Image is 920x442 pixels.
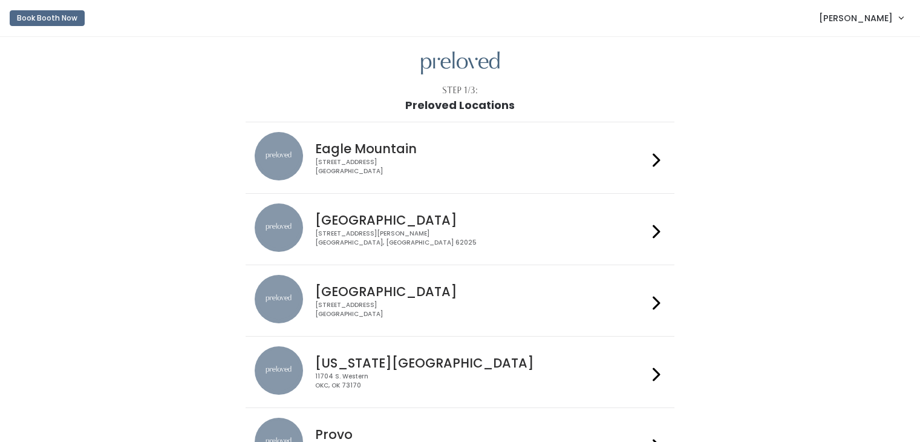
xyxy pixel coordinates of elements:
a: preloved location [US_STATE][GEOGRAPHIC_DATA] 11704 S. WesternOKC, OK 73170 [255,346,665,398]
button: Book Booth Now [10,10,85,26]
img: preloved location [255,275,303,323]
a: Book Booth Now [10,5,85,31]
img: preloved location [255,132,303,180]
h4: Provo [315,427,648,441]
h4: [GEOGRAPHIC_DATA] [315,285,648,299]
img: preloved location [255,203,303,252]
h4: [US_STATE][GEOGRAPHIC_DATA] [315,356,648,370]
h4: Eagle Mountain [315,142,648,156]
div: [STREET_ADDRESS] [GEOGRAPHIC_DATA] [315,301,648,318]
a: [PERSON_NAME] [807,5,915,31]
img: preloved logo [421,51,500,75]
div: 11704 S. Western OKC, OK 73170 [315,372,648,390]
div: [STREET_ADDRESS] [GEOGRAPHIC_DATA] [315,158,648,176]
a: preloved location Eagle Mountain [STREET_ADDRESS][GEOGRAPHIC_DATA] [255,132,665,183]
h1: Preloved Locations [405,99,515,111]
div: [STREET_ADDRESS][PERSON_NAME] [GEOGRAPHIC_DATA], [GEOGRAPHIC_DATA] 62025 [315,229,648,247]
h4: [GEOGRAPHIC_DATA] [315,213,648,227]
div: Step 1/3: [442,84,478,97]
img: preloved location [255,346,303,395]
a: preloved location [GEOGRAPHIC_DATA] [STREET_ADDRESS][GEOGRAPHIC_DATA] [255,275,665,326]
a: preloved location [GEOGRAPHIC_DATA] [STREET_ADDRESS][PERSON_NAME][GEOGRAPHIC_DATA], [GEOGRAPHIC_D... [255,203,665,255]
span: [PERSON_NAME] [819,12,893,25]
